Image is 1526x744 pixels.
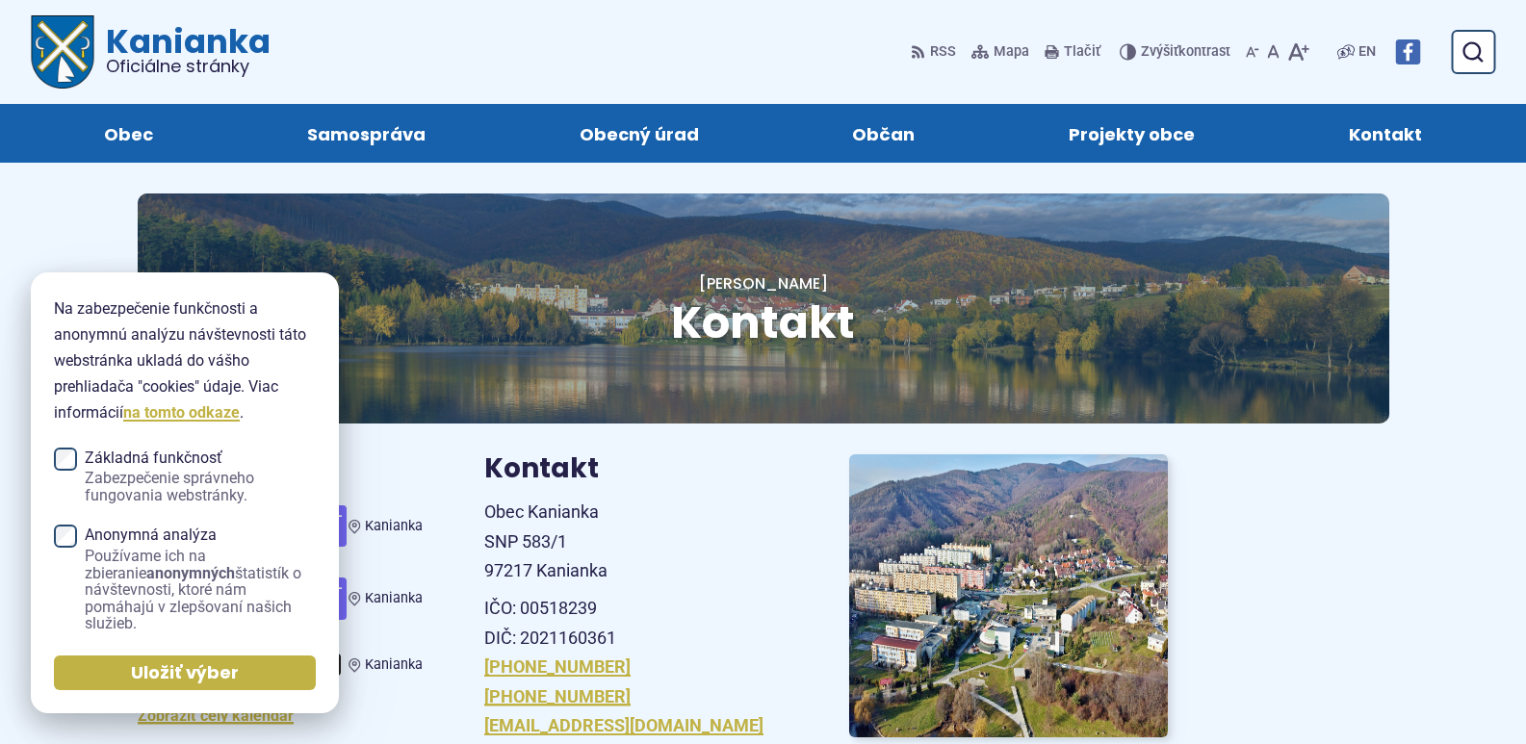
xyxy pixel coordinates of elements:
[123,403,240,422] a: na tomto odkaze
[1349,104,1422,163] span: Kontakt
[365,590,423,606] span: Kanianka
[1011,104,1253,163] a: Projekty obce
[1069,104,1195,163] span: Projekty obce
[522,104,757,163] a: Obecný úrad
[484,686,631,706] a: [PHONE_NUMBER]
[1141,44,1230,61] span: kontrast
[85,470,316,503] span: Zabezpečenie správneho fungovania webstránky.
[1242,32,1263,72] button: Zmenšiť veľkosť písma
[1291,104,1480,163] a: Kontakt
[852,104,915,163] span: Občan
[1263,32,1283,72] button: Nastaviť pôvodnú veľkosť písma
[1395,39,1420,64] img: Prejsť na Facebook stránku
[85,526,316,632] span: Anonymná analýza
[911,32,960,72] a: RSS
[1355,40,1380,64] a: EN
[146,564,235,582] strong: anonymných
[249,104,483,163] a: Samospráva
[307,104,426,163] span: Samospráva
[365,656,423,673] span: Kanianka
[484,594,803,653] p: IČO: 00518239 DIČ: 2021160361
[46,104,211,163] a: Obec
[1120,32,1234,72] button: Zvýšiťkontrast
[94,25,271,75] span: Kanianka
[795,104,973,163] a: Občan
[580,104,699,163] span: Obecný úrad
[138,706,294,725] a: Zobraziť celý kalendár
[365,518,423,534] span: Kanianka
[54,448,77,471] input: Základná funkčnosťZabezpečenie správneho fungovania webstránky.
[54,655,316,690] button: Uložiť výber
[930,40,956,64] span: RSS
[994,40,1029,64] span: Mapa
[131,662,239,684] span: Uložiť výber
[85,449,316,504] span: Základná funkčnosť
[484,501,608,580] span: Obec Kanianka SNP 583/1 97217 Kanianka
[54,525,77,548] input: Anonymná analýzaPoužívame ich na zbieranieanonymnýchštatistík o návštevnosti, ktoré nám pomáhajú ...
[671,292,855,353] span: Kontakt
[968,32,1033,72] a: Mapa
[1064,44,1100,61] span: Tlačiť
[699,272,828,295] a: [PERSON_NAME]
[484,656,631,677] a: [PHONE_NUMBER]
[54,295,316,426] p: Na zabezpečenie funkčnosti a anonymnú analýzu návštevnosti táto webstránka ukladá do vášho prehli...
[1283,32,1313,72] button: Zväčšiť veľkosť písma
[1041,32,1104,72] button: Tlačiť
[1141,43,1178,60] span: Zvýšiť
[484,454,803,484] h3: Kontakt
[106,58,271,75] span: Oficiálne stránky
[31,15,271,89] a: Logo Kanianka, prejsť na domovskú stránku.
[1358,40,1376,64] span: EN
[31,15,94,89] img: Prejsť na domovskú stránku
[104,104,153,163] span: Obec
[484,715,763,735] a: [EMAIL_ADDRESS][DOMAIN_NAME]
[85,548,316,632] span: Používame ich na zbieranie štatistík o návštevnosti, ktoré nám pomáhajú v zlepšovaní našich služieb.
